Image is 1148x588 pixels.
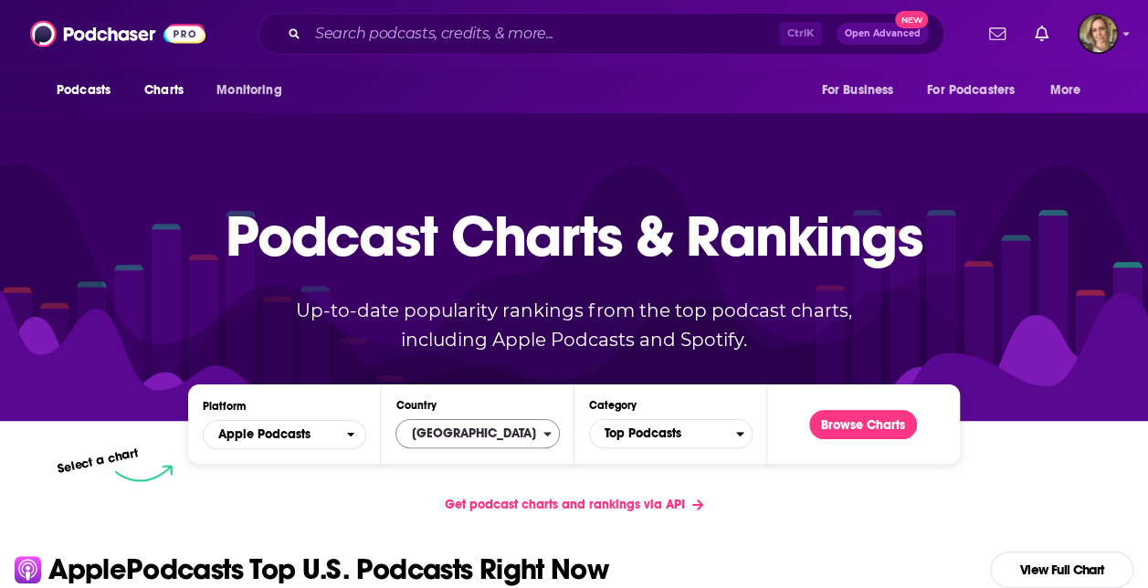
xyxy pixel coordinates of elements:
[895,11,928,28] span: New
[1037,73,1104,108] button: open menu
[927,78,1015,103] span: For Podcasters
[57,78,111,103] span: Podcasts
[821,78,893,103] span: For Business
[808,73,916,108] button: open menu
[44,73,134,108] button: open menu
[395,419,559,448] button: Countries
[115,465,173,482] img: select arrow
[915,73,1041,108] button: open menu
[837,23,929,45] button: Open AdvancedNew
[1078,14,1118,54] img: User Profile
[260,296,889,354] p: Up-to-date popularity rankings from the top podcast charts, including Apple Podcasts and Spotify.
[1027,18,1056,49] a: Show notifications dropdown
[589,419,753,448] button: Categories
[258,13,944,55] div: Search podcasts, credits, & more...
[132,73,195,108] a: Charts
[203,420,366,449] button: open menu
[1078,14,1118,54] span: Logged in as Lauren.Russo
[1050,78,1081,103] span: More
[204,73,305,108] button: open menu
[445,497,685,512] span: Get podcast charts and rankings via API
[982,18,1013,49] a: Show notifications dropdown
[308,19,779,48] input: Search podcasts, credits, & more...
[845,29,921,38] span: Open Advanced
[203,420,366,449] h2: Platforms
[218,428,311,441] span: Apple Podcasts
[396,418,542,449] span: [GEOGRAPHIC_DATA]
[990,551,1133,588] a: View Full Chart
[30,16,205,51] img: Podchaser - Follow, Share and Rate Podcasts
[809,410,917,439] button: Browse Charts
[216,78,281,103] span: Monitoring
[590,418,736,449] span: Top Podcasts
[15,556,41,583] img: apple Icon
[430,482,718,527] a: Get podcast charts and rankings via API
[779,22,822,46] span: Ctrl K
[144,78,184,103] span: Charts
[1078,14,1118,54] button: Show profile menu
[48,555,608,584] p: Apple Podcasts Top U.S. Podcasts Right Now
[226,176,922,295] p: Podcast Charts & Rankings
[57,445,141,477] p: Select a chart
